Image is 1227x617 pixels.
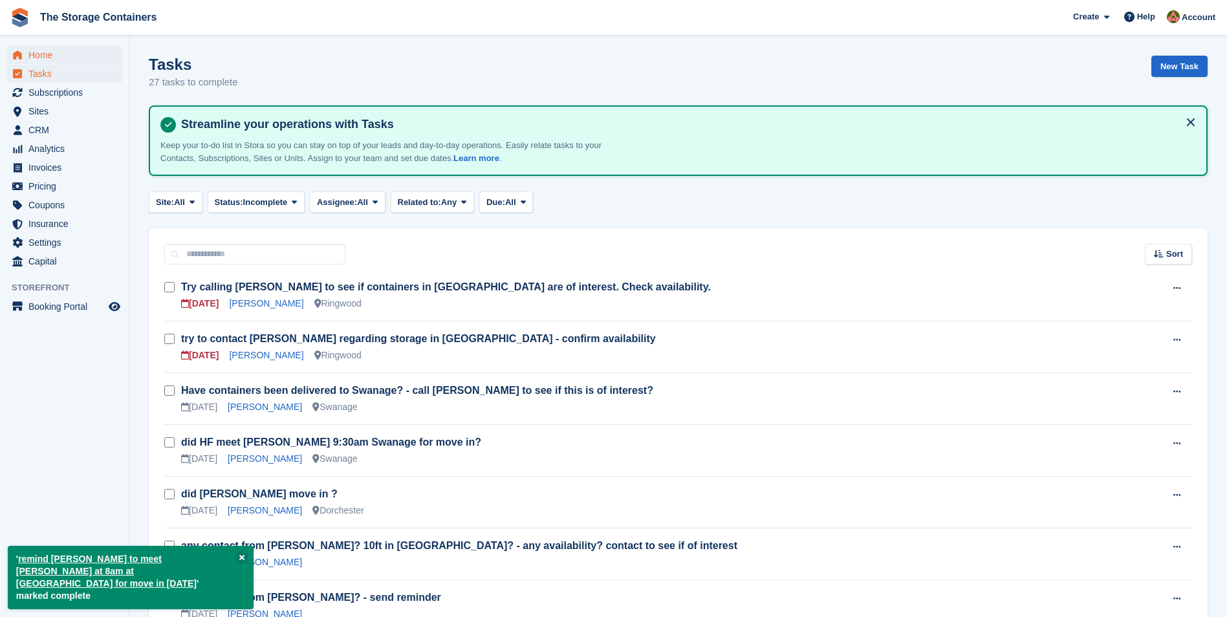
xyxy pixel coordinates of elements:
[6,196,122,214] a: menu
[6,298,122,316] a: menu
[28,158,106,177] span: Invoices
[229,350,303,360] a: [PERSON_NAME]
[8,546,254,609] p: ' ' marked complete
[181,333,656,344] a: try to contact [PERSON_NAME] regarding storage in [GEOGRAPHIC_DATA] - confirm availability
[10,8,30,27] img: stora-icon-8386f47178a22dfd0bd8f6a31ec36ba5ce8667c1dd55bd0f319d3a0aa187defe.svg
[28,121,106,139] span: CRM
[160,139,613,164] p: Keep your to-do list in Stora so you can stay on top of your leads and day-to-day operations. Eas...
[181,540,737,551] a: any contact from [PERSON_NAME]? 10ft in [GEOGRAPHIC_DATA]? - any availability? contact to see if ...
[6,252,122,270] a: menu
[6,102,122,120] a: menu
[28,83,106,102] span: Subscriptions
[312,504,364,517] div: Dorchester
[208,191,305,213] button: Status: Incomplete
[6,233,122,252] a: menu
[28,252,106,270] span: Capital
[28,65,106,83] span: Tasks
[149,75,238,90] p: 27 tasks to complete
[453,153,499,163] a: Learn more
[174,196,185,209] span: All
[357,196,368,209] span: All
[181,437,481,448] a: did HF meet [PERSON_NAME] 9:30am Swanage for move in?
[391,191,474,213] button: Related to: Any
[312,400,357,414] div: Swanage
[28,140,106,158] span: Analytics
[1137,10,1155,23] span: Help
[107,299,122,314] a: Preview store
[181,488,338,499] a: did [PERSON_NAME] move in ?
[28,196,106,214] span: Coupons
[215,196,243,209] span: Status:
[228,402,302,412] a: [PERSON_NAME]
[181,452,217,466] div: [DATE]
[317,196,357,209] span: Assignee:
[229,298,303,308] a: [PERSON_NAME]
[181,297,219,310] div: [DATE]
[486,196,505,209] span: Due:
[479,191,533,213] button: Due: All
[28,298,106,316] span: Booking Portal
[181,349,219,362] div: [DATE]
[314,297,362,310] div: Ringwood
[312,452,357,466] div: Swanage
[398,196,441,209] span: Related to:
[310,191,385,213] button: Assignee: All
[149,191,202,213] button: Site: All
[314,349,362,362] div: Ringwood
[28,215,106,233] span: Insurance
[28,233,106,252] span: Settings
[28,102,106,120] span: Sites
[35,6,162,28] a: The Storage Containers
[1073,10,1099,23] span: Create
[176,117,1196,132] h4: Streamline your operations with Tasks
[6,121,122,139] a: menu
[181,592,441,603] a: any contact from [PERSON_NAME]? - send reminder
[1166,248,1183,261] span: Sort
[181,385,653,396] a: Have containers been delivered to Swanage? - call [PERSON_NAME] to see if this is of interest?
[1182,11,1215,24] span: Account
[16,554,197,589] a: remind [PERSON_NAME] to meet [PERSON_NAME] at 8am at [GEOGRAPHIC_DATA] for move in [DATE]
[6,177,122,195] a: menu
[6,158,122,177] a: menu
[228,557,302,567] a: [PERSON_NAME]
[181,504,217,517] div: [DATE]
[6,140,122,158] a: menu
[243,196,288,209] span: Incomplete
[6,65,122,83] a: menu
[441,196,457,209] span: Any
[6,83,122,102] a: menu
[505,196,516,209] span: All
[28,46,106,64] span: Home
[156,196,174,209] span: Site:
[6,46,122,64] a: menu
[12,281,129,294] span: Storefront
[1167,10,1180,23] img: Kirsty Simpson
[6,215,122,233] a: menu
[228,453,302,464] a: [PERSON_NAME]
[228,505,302,515] a: [PERSON_NAME]
[28,177,106,195] span: Pricing
[181,400,217,414] div: [DATE]
[181,281,711,292] a: Try calling [PERSON_NAME] to see if containers in [GEOGRAPHIC_DATA] are of interest. Check availa...
[1151,56,1208,77] a: New Task
[149,56,238,73] h1: Tasks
